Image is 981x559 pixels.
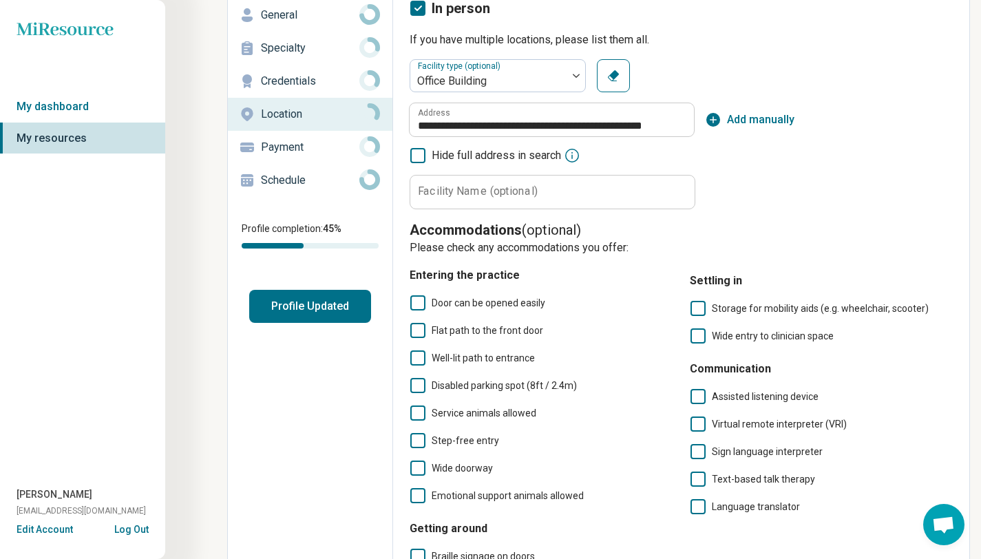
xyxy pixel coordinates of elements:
span: Wide entry to clinician space [712,330,834,341]
span: Sign language interpreter [712,446,823,457]
span: Well-lit path to entrance [432,352,535,363]
span: Language translator [712,501,800,512]
p: General [261,7,359,23]
h4: Getting around [410,520,673,537]
a: Specialty [228,32,392,65]
p: Credentials [261,73,359,89]
span: Hide full address in search [432,147,561,164]
p: (optional) [410,220,953,240]
h4: Communication [690,361,953,377]
p: If you have multiple locations, please list them all. [410,32,953,48]
span: Step-free entry [432,435,499,446]
a: Payment [228,131,392,164]
button: Profile Updated [249,290,371,323]
span: Flat path to the front door [432,325,543,336]
span: 45 % [323,223,341,234]
span: Service animals allowed [432,408,536,419]
span: Disabled parking spot (8ft / 2.4m) [432,380,577,391]
p: Specialty [261,40,359,56]
p: Please check any accommodations you offer: [410,240,953,256]
div: Profile completion [242,243,379,249]
span: Text-based talk therapy [712,474,815,485]
a: Location [228,98,392,131]
h4: Settling in [690,273,953,289]
a: Schedule [228,164,392,197]
label: Address [418,109,450,117]
p: Location [261,106,359,123]
span: Accommodations [410,222,522,238]
label: Facility type (optional) [418,61,503,71]
button: Edit Account [17,523,73,537]
span: Storage for mobility aids (e.g. wheelchair, scooter) [712,303,929,314]
span: Assisted listening device [712,391,819,402]
div: Open chat [923,504,964,545]
span: Virtual remote interpreter (VRI) [712,419,847,430]
button: Add manually [705,112,794,128]
span: Wide doorway [432,463,493,474]
span: Door can be opened easily [432,297,545,308]
span: Emotional support animals allowed [432,490,584,501]
label: Facility Name (optional) [418,186,538,197]
p: Schedule [261,172,359,189]
span: [PERSON_NAME] [17,487,92,502]
button: Log Out [114,523,149,534]
h4: Entering the practice [410,267,673,284]
a: Credentials [228,65,392,98]
p: Payment [261,139,359,156]
span: [EMAIL_ADDRESS][DOMAIN_NAME] [17,505,146,517]
div: Profile completion: [228,213,392,257]
span: Add manually [727,112,794,128]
